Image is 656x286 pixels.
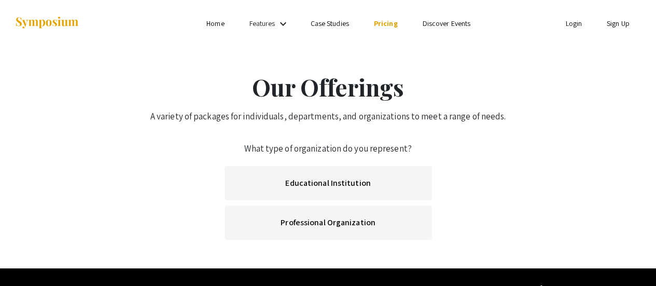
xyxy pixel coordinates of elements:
[249,19,275,28] a: Features
[374,19,398,28] a: Pricing
[206,19,224,28] a: Home
[15,142,642,156] p: What type of organization do you represent?
[225,206,432,240] a: Professional Organization
[607,19,630,28] a: Sign Up
[277,18,289,30] mat-icon: Expand Features list
[422,19,470,28] a: Discover Events
[15,105,642,124] p: A variety of packages for individuals, departments, and organizations to meet a range of needs.
[15,73,642,101] h1: Our Offerings
[311,19,349,28] a: Case Studies
[15,16,79,30] img: Symposium by ForagerOne
[225,166,432,200] a: Educational Institution
[565,19,582,28] a: Login
[8,239,44,278] iframe: Chat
